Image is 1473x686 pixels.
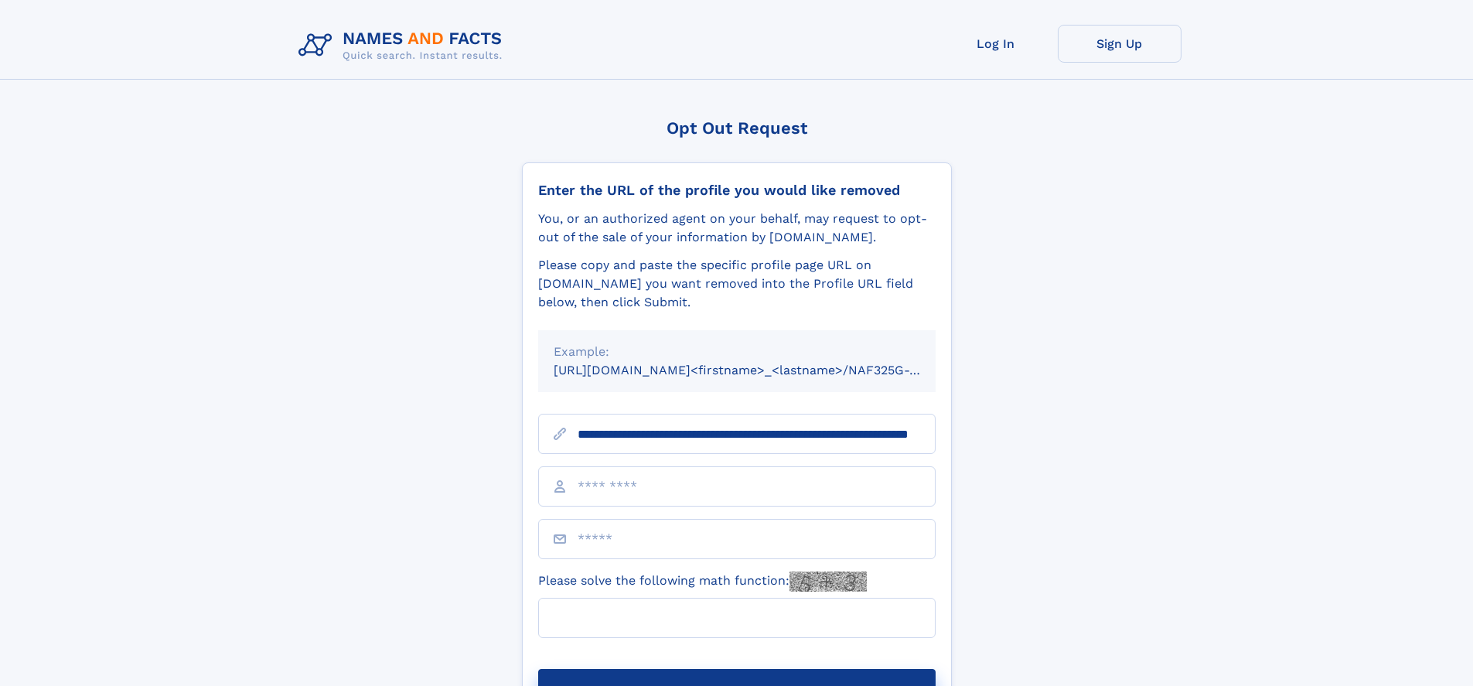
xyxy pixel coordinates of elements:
a: Log In [934,25,1058,63]
a: Sign Up [1058,25,1181,63]
div: You, or an authorized agent on your behalf, may request to opt-out of the sale of your informatio... [538,210,936,247]
div: Example: [554,343,920,361]
div: Enter the URL of the profile you would like removed [538,182,936,199]
div: Opt Out Request [522,118,952,138]
small: [URL][DOMAIN_NAME]<firstname>_<lastname>/NAF325G-xxxxxxxx [554,363,965,377]
label: Please solve the following math function: [538,572,867,592]
img: Logo Names and Facts [292,25,515,67]
div: Please copy and paste the specific profile page URL on [DOMAIN_NAME] you want removed into the Pr... [538,256,936,312]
